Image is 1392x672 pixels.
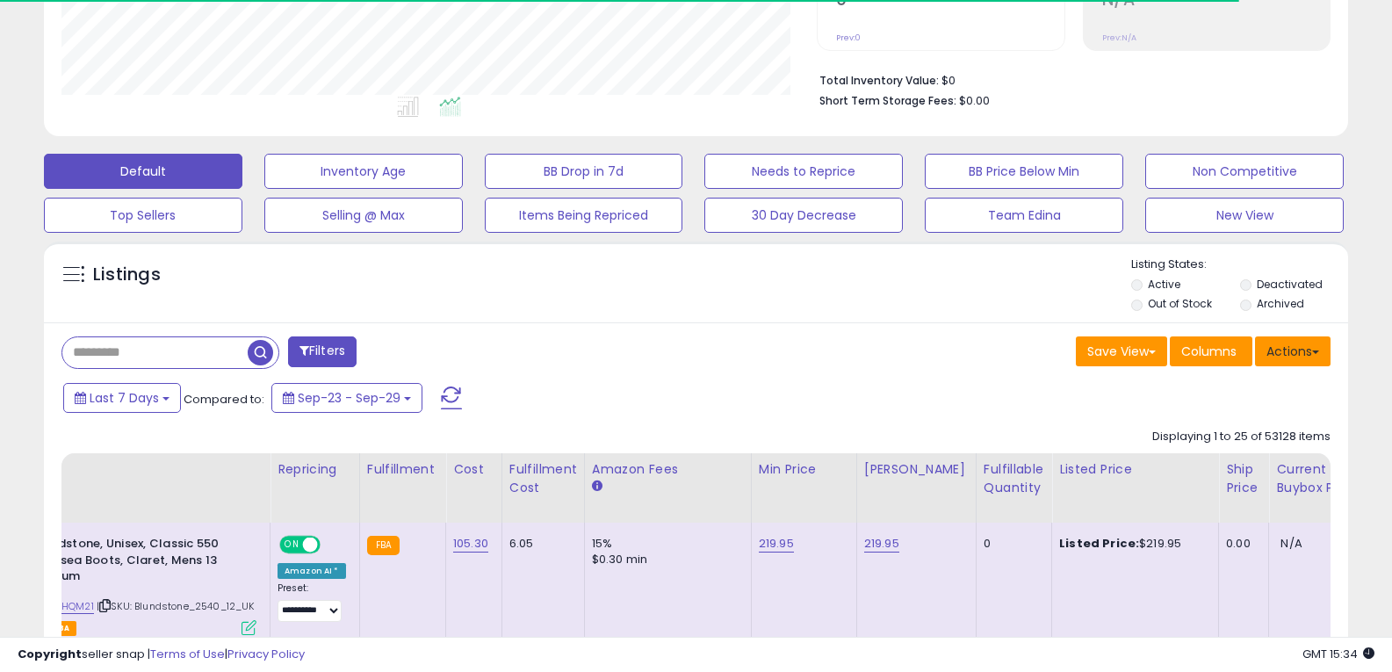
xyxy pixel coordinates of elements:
button: BB Drop in 7d [485,154,683,189]
b: Blundstone, Unisex, Classic 550 Chelsea Boots, Claret, Mens 13 Medium [32,536,246,589]
div: Fulfillment Cost [509,460,577,497]
p: Listing States: [1131,257,1348,273]
a: 219.95 [759,535,794,553]
button: Columns [1170,336,1252,366]
a: Terms of Use [150,646,225,662]
div: $219.95 [1059,536,1205,552]
button: New View [1145,198,1344,233]
div: 15% [592,536,738,552]
a: 105.30 [453,535,488,553]
button: Filters [288,336,357,367]
button: Non Competitive [1145,154,1344,189]
small: FBA [367,536,400,555]
div: Preset: [278,582,346,622]
button: Needs to Reprice [704,154,903,189]
div: Displaying 1 to 25 of 53128 items [1152,429,1331,445]
button: Last 7 Days [63,383,181,413]
div: Current Buybox Price [1276,460,1367,497]
div: Fulfillable Quantity [984,460,1044,497]
label: Active [1148,277,1180,292]
div: Amazon Fees [592,460,744,479]
span: N/A [1280,535,1302,552]
span: Last 7 Days [90,389,159,407]
div: Amazon AI * [278,563,346,579]
button: BB Price Below Min [925,154,1123,189]
label: Out of Stock [1148,296,1212,311]
b: Listed Price: [1059,535,1139,552]
h5: Listings [93,263,161,287]
button: Inventory Age [264,154,463,189]
span: ON [281,538,303,553]
div: Repricing [278,460,352,479]
div: Fulfillment [367,460,438,479]
span: Compared to: [184,391,264,408]
span: OFF [318,538,346,553]
div: Ship Price [1226,460,1261,497]
button: Items Being Repriced [485,198,683,233]
button: Save View [1076,336,1167,366]
label: Deactivated [1257,277,1323,292]
button: Selling @ Max [264,198,463,233]
label: Archived [1257,296,1304,311]
button: Top Sellers [44,198,242,233]
button: 30 Day Decrease [704,198,903,233]
button: Actions [1255,336,1331,366]
span: | SKU: Blundstone_2540_12_UK [97,599,255,613]
span: Columns [1181,343,1237,360]
div: [PERSON_NAME] [864,460,969,479]
button: Default [44,154,242,189]
div: seller snap | | [18,647,305,663]
a: B0DZRHQM21 [29,599,94,614]
a: 219.95 [864,535,899,553]
div: 6.05 [509,536,571,552]
button: Team Edina [925,198,1123,233]
div: 0 [984,536,1038,552]
span: FBA [47,621,76,636]
button: Sep-23 - Sep-29 [271,383,422,413]
div: Min Price [759,460,849,479]
div: $0.30 min [592,552,738,567]
span: Sep-23 - Sep-29 [298,389,400,407]
strong: Copyright [18,646,82,662]
div: Cost [453,460,494,479]
div: Listed Price [1059,460,1211,479]
div: 0.00 [1226,536,1255,552]
small: Amazon Fees. [592,479,602,495]
a: Privacy Policy [227,646,305,662]
span: 2025-10-7 15:34 GMT [1302,646,1374,662]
